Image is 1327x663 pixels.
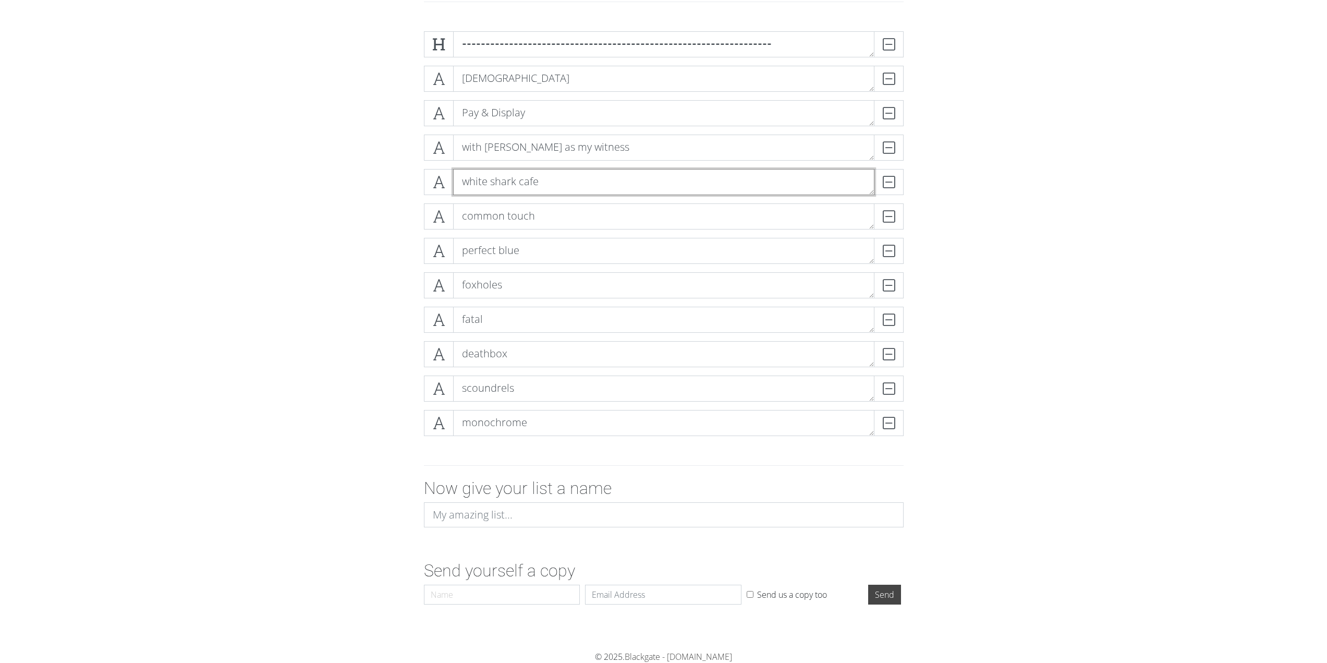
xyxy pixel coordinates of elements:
a: Blackgate - [DOMAIN_NAME] [625,651,732,662]
input: Name [424,585,580,605]
input: Send [868,585,901,605]
div: © 2025. [374,650,953,663]
input: Email Address [585,585,741,605]
h2: Send yourself a copy [424,561,904,581]
h2: Now give your list a name [424,478,904,498]
input: My amazing list... [424,502,904,527]
label: Send us a copy too [757,588,827,601]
